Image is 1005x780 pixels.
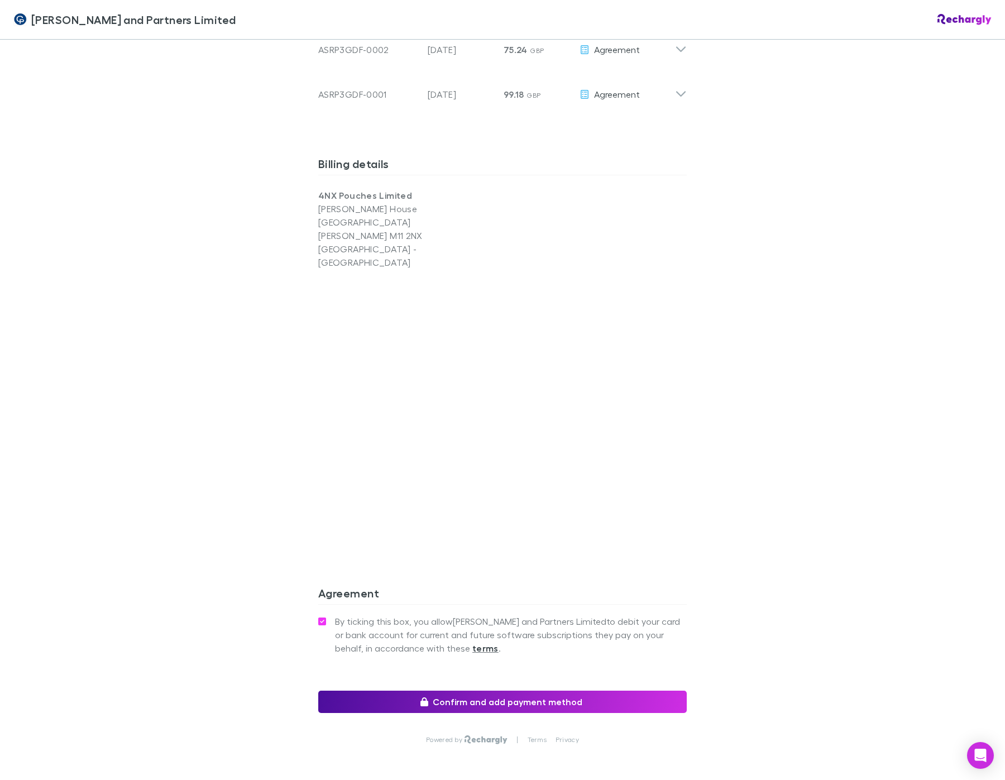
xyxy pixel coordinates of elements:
p: [DATE] [428,88,495,101]
span: 75.24 [504,44,528,55]
span: [PERSON_NAME] and Partners Limited [31,11,236,28]
h3: Billing details [318,157,687,175]
h3: Agreement [318,586,687,604]
p: [GEOGRAPHIC_DATA] - [GEOGRAPHIC_DATA] [318,242,502,269]
p: Powered by [426,735,465,744]
img: Coates and Partners Limited's Logo [13,13,27,26]
span: 99.18 [504,89,524,100]
img: Rechargly Logo [465,735,508,744]
span: GBP [527,91,540,99]
p: [PERSON_NAME] House [GEOGRAPHIC_DATA] [318,202,502,229]
span: Agreement [594,44,640,55]
div: ASRP3GDF-0001[DATE]99.18 GBPAgreement [309,68,696,112]
div: Open Intercom Messenger [967,742,994,769]
span: Agreement [594,89,640,99]
div: ASRP3GDF-0002 [318,43,419,56]
div: ASRP3GDF-0002[DATE]75.24 GBPAgreement [309,23,696,68]
a: Privacy [556,735,579,744]
div: ASRP3GDF-0001 [318,88,419,101]
img: Rechargly Logo [937,14,992,25]
p: 4NX Pouches Limited [318,189,502,202]
p: | [516,735,518,744]
p: [PERSON_NAME] M11 2NX [318,229,502,242]
span: GBP [530,46,544,55]
strong: terms [472,643,499,654]
p: [DATE] [428,43,495,56]
span: By ticking this box, you allow [PERSON_NAME] and Partners Limited to debit your card or bank acco... [335,615,687,655]
a: Terms [528,735,547,744]
button: Confirm and add payment method [318,691,687,713]
iframe: Secure address input frame [316,276,689,535]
